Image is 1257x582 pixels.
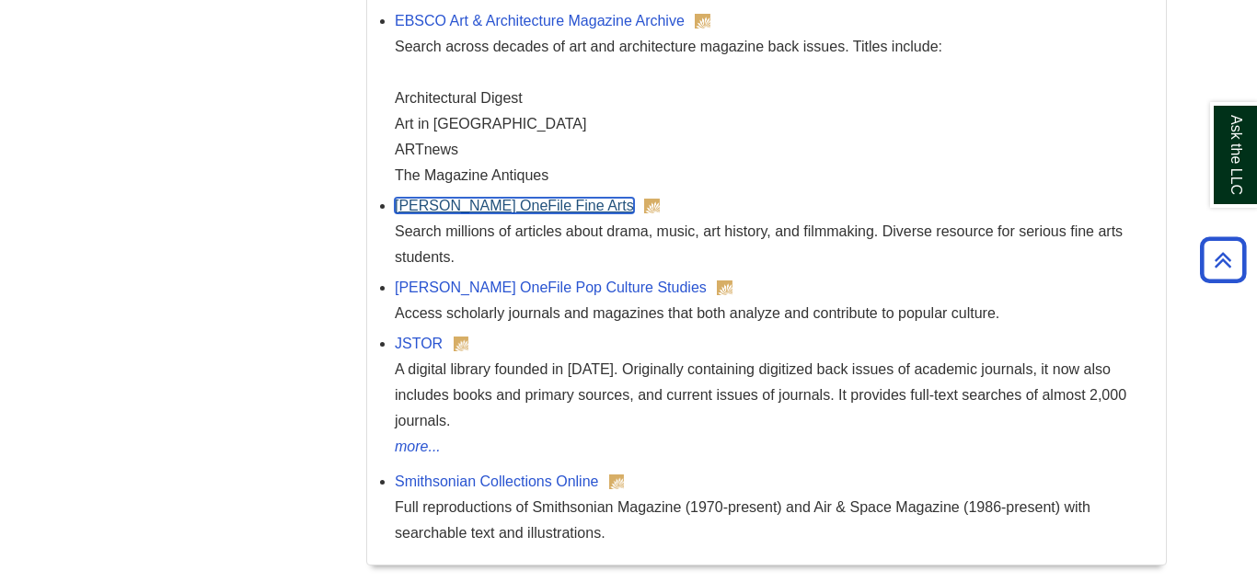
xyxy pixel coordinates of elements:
[395,34,1157,188] div: Search across decades of art and architecture magazine back issues. Titles include: Architectural...
[395,301,1157,326] div: Access scholarly journals and magazines that both analyze and contribute to popular culture.
[395,280,707,295] a: [PERSON_NAME] OneFile Pop Culture Studies
[395,357,1157,434] div: A digital library founded in [DATE]. Originally containing digitized back issues of academic jour...
[395,13,685,29] a: EBSCO Art & Architecture Magazine Archive
[644,199,660,213] img: Boston Public Library
[1194,247,1252,272] a: Back to Top
[454,337,469,351] img: Boston Public Library
[395,198,634,213] a: [PERSON_NAME] OneFile Fine Arts
[395,495,1157,546] div: Full reproductions of Smithsonian Magazine (1970-present) and Air & Space Magazine (1986-present)...
[717,280,732,295] img: Boston Public Library
[395,336,443,351] a: JSTOR
[395,219,1157,270] div: Search millions of articles about drama, music, art history, and filmmaking. Diverse resource for...
[695,14,710,29] img: Boston Public Library
[395,474,598,489] a: Smithsonian Collections Online
[395,434,1157,460] a: more...
[609,474,625,489] img: Boston Public Library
